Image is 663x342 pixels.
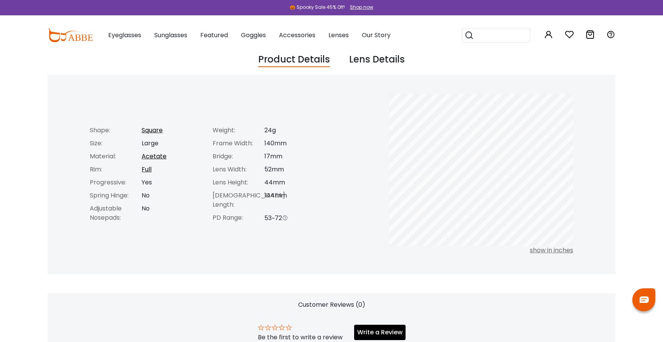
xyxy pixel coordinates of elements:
span: Goggles [241,31,266,39]
div: Spring Hinge: [90,191,142,200]
a: Shop now [346,4,373,10]
span: Accessories [279,31,315,39]
div: Size: [90,139,142,148]
a: Square [142,126,163,135]
div: 44mm [264,178,328,187]
div: Bridge: [213,152,264,161]
div: Lens Height: [213,178,264,187]
div: Progressive: [90,178,142,187]
div: Be the first to write a review [258,333,343,342]
div: Weight: [213,126,264,135]
img: abbeglasses.com [48,28,93,42]
div: [DEMOGRAPHIC_DATA] Length: [213,191,264,209]
img: chat [640,296,649,303]
div: Product Details [258,53,330,67]
button: Write a Review [354,325,406,340]
div: Frame Width: [213,139,264,148]
div: 53~72 [264,213,328,223]
div: No [142,191,205,200]
div: 17mm [264,152,328,161]
div: Lens Details [349,53,405,67]
span: Our Story [362,31,391,39]
div: Yes [142,178,205,187]
div: 140mm [264,139,328,148]
div: Large [142,139,205,148]
i: PD Range Message [282,215,288,221]
span: Featured [200,31,228,39]
span: Eyeglasses [108,31,141,39]
h2: Customer Reviews (0) [48,301,615,308]
a: Acetate [142,152,167,161]
div: 24g [264,126,328,135]
div: Shop now [350,4,373,11]
span: Lenses [328,31,349,39]
div: Lens Width: [213,165,264,174]
span: Sunglasses [154,31,187,39]
div: Adjustable Nosepads: [90,204,142,222]
div: 52mm [264,165,328,174]
div: Rim: [90,165,142,174]
div: Shape: [90,126,142,135]
div: PD Range: [213,213,264,223]
div: 🎃 Spooky Sale 45% Off! [290,4,345,11]
div: 144mm [264,191,328,209]
a: Full [142,165,152,174]
div: show in inches [389,246,573,255]
div: Material: [90,152,142,161]
div: No [142,204,205,222]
